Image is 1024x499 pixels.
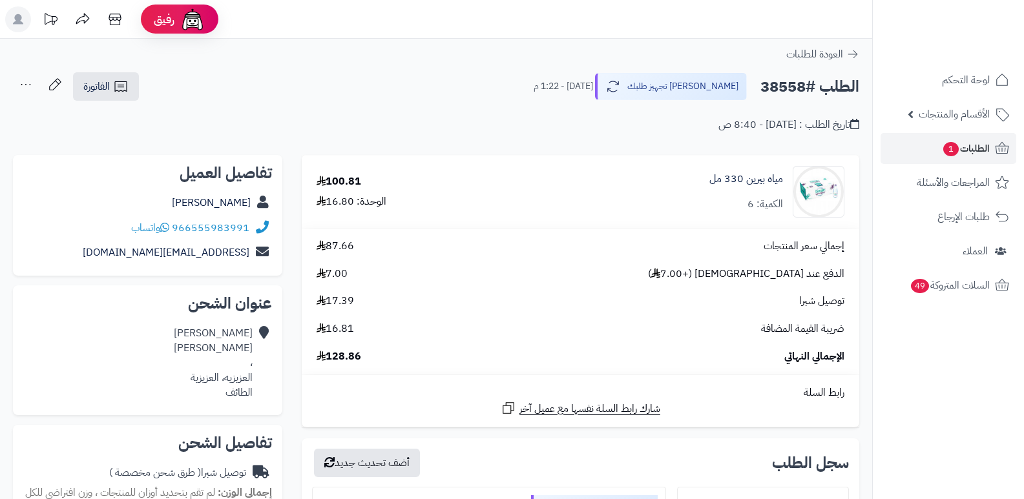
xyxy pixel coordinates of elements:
[317,349,361,364] span: 128.86
[317,267,348,281] span: 7.00
[180,6,205,32] img: ai-face.png
[786,46,843,62] span: العودة للطلبات
[764,239,844,254] span: إجمالي سعر المنتجات
[534,80,593,93] small: [DATE] - 1:22 م
[799,294,844,309] span: توصيل شبرا
[881,270,1016,301] a: السلات المتروكة49
[519,402,660,416] span: شارك رابط السلة نفسها مع عميل آخر
[793,166,844,218] img: 803dbfe6ea8a2b5a6eda5673af35dff272f-90x90.jpg
[314,449,420,477] button: أضف تحديث جديد
[23,165,272,181] h2: تفاصيل العميل
[881,201,1016,232] a: طلبات الإرجاع
[154,12,174,27] span: رفيق
[83,245,249,260] a: [EMAIL_ADDRESS][DOMAIN_NAME]
[648,267,844,281] span: الدفع عند [DEMOGRAPHIC_DATA] (+7.00 )
[595,73,747,100] button: [PERSON_NAME] تجهيز طلبك
[131,220,169,236] a: واتساب
[109,465,246,480] div: توصيل شبرا
[172,195,251,210] a: [PERSON_NAME]
[307,385,854,400] div: رابط السلة
[718,117,859,132] div: تاريخ الطلب : [DATE] - 8:40 ص
[881,133,1016,164] a: الطلبات1
[772,455,849,471] h3: سجل الطلب
[73,72,139,101] a: الفاتورة
[784,349,844,364] span: الإجمالي النهائي
[109,465,201,480] span: ( طرق شحن مخصصة )
[881,236,1016,267] a: العملاء
[501,400,660,416] a: شارك رابط السلة نفسها مع عميل آخر
[917,174,990,192] span: المراجعات والأسئلة
[937,208,990,226] span: طلبات الإرجاع
[919,105,990,123] span: الأقسام والمنتجات
[881,65,1016,96] a: لوحة التحكم
[174,326,253,400] div: [PERSON_NAME] [PERSON_NAME] ، العزيزيه، العزيزية الطائف
[709,172,783,187] a: مياه بيرين 330 مل
[747,197,783,212] div: الكمية: 6
[911,279,929,293] span: 49
[23,296,272,311] h2: عنوان الشحن
[760,74,859,100] h2: الطلب #38558
[942,71,990,89] span: لوحة التحكم
[910,276,990,294] span: السلات المتروكة
[942,139,990,158] span: الطلبات
[881,167,1016,198] a: المراجعات والأسئلة
[317,239,354,254] span: 87.66
[172,220,249,236] a: 966555983991
[34,6,67,36] a: تحديثات المنصة
[761,321,844,336] span: ضريبة القيمة المضافة
[963,242,988,260] span: العملاء
[317,294,354,309] span: 17.39
[943,142,959,156] span: 1
[23,435,272,451] h2: تفاصيل الشحن
[317,194,386,209] div: الوحدة: 16.80
[83,79,110,94] span: الفاتورة
[317,321,354,336] span: 16.81
[786,46,859,62] a: العودة للطلبات
[317,174,361,189] div: 100.81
